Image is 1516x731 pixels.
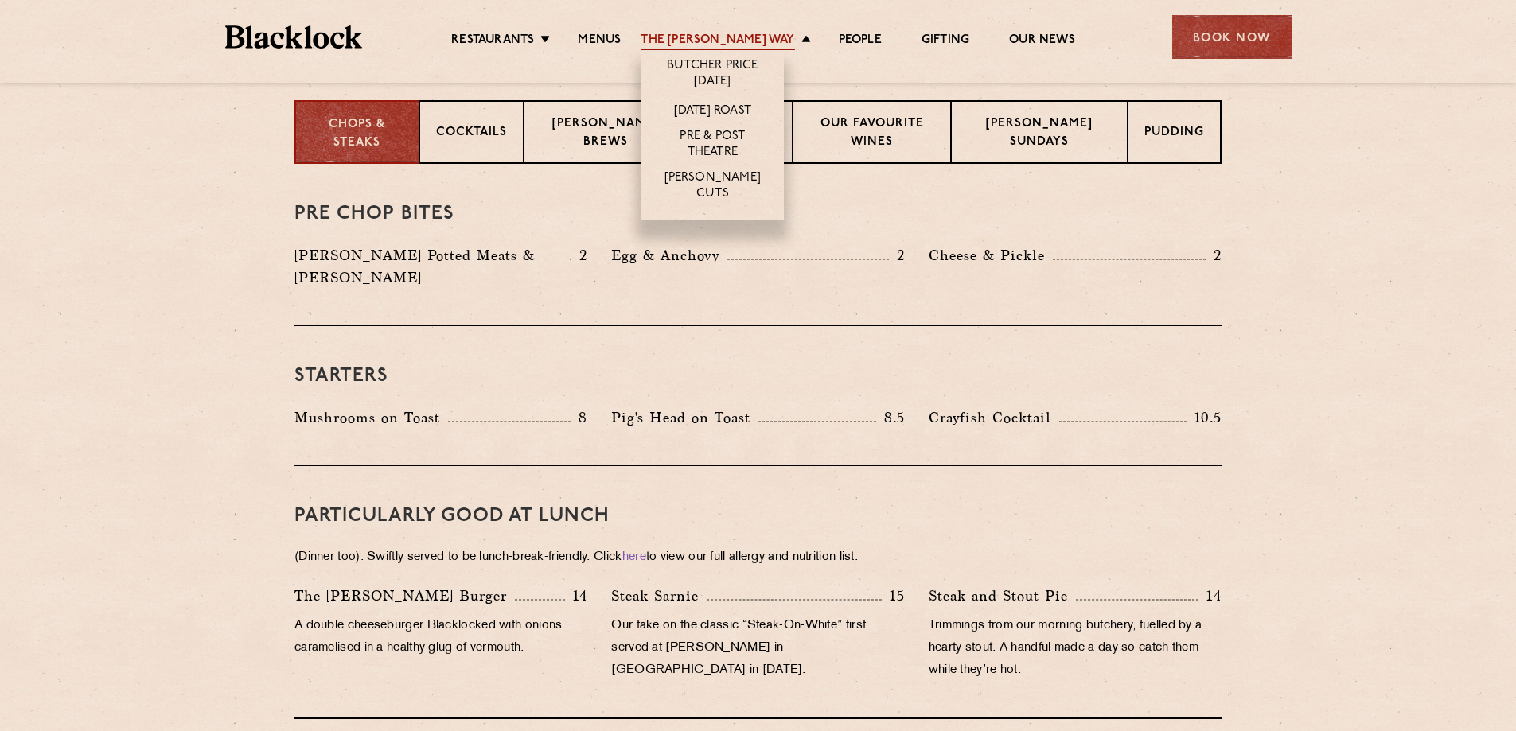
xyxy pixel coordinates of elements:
p: 8 [571,407,587,428]
p: 14 [565,585,588,606]
p: Chops & Steaks [312,116,403,152]
p: 2 [889,245,905,266]
p: 14 [1198,585,1222,606]
p: Steak Sarnie [611,585,707,607]
img: BL_Textured_Logo-footer-cropped.svg [225,25,363,49]
p: Crayfish Cocktail [929,406,1059,429]
p: (Dinner too). Swiftly served to be lunch-break-friendly. Click to view our full allergy and nutri... [294,546,1222,569]
a: Pre & Post Theatre [657,129,768,162]
p: Pig's Head on Toast [611,406,758,429]
p: [PERSON_NAME] Brews [540,115,671,153]
p: [PERSON_NAME] Sundays [968,115,1111,153]
h3: PARTICULARLY GOOD AT LUNCH [294,506,1222,527]
p: Cheese & Pickle [929,244,1053,266]
a: here [622,551,646,563]
a: Restaurants [451,33,534,50]
p: 8.5 [876,407,905,428]
p: Our favourite wines [809,115,935,153]
a: [PERSON_NAME] Cuts [657,170,768,204]
p: A double cheeseburger Blacklocked with onions caramelised in a healthy glug of vermouth. [294,615,587,659]
h3: Starters [294,366,1222,387]
p: [PERSON_NAME] Potted Meats & [PERSON_NAME] [294,244,570,289]
a: The [PERSON_NAME] Way [641,33,794,50]
a: People [839,33,882,50]
p: 2 [1206,245,1222,266]
a: Butcher Price [DATE] [657,58,768,91]
p: Our take on the classic “Steak-On-White” first served at [PERSON_NAME] in [GEOGRAPHIC_DATA] in [D... [611,615,904,682]
div: Book Now [1172,15,1292,59]
p: Egg & Anchovy [611,244,727,266]
p: 2 [571,245,587,266]
a: Our News [1009,33,1075,50]
a: Menus [578,33,621,50]
p: 10.5 [1187,407,1222,428]
p: Mushrooms on Toast [294,406,448,429]
p: Trimmings from our morning butchery, fuelled by a hearty stout. A handful made a day so catch the... [929,615,1222,682]
p: The [PERSON_NAME] Burger [294,585,515,607]
p: 15 [882,585,905,606]
a: Gifting [922,33,969,50]
p: Pudding [1144,124,1204,144]
p: Cocktails [436,124,507,144]
a: [DATE] Roast [674,103,751,121]
p: Steak and Stout Pie [929,585,1076,607]
h3: Pre Chop Bites [294,204,1222,224]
